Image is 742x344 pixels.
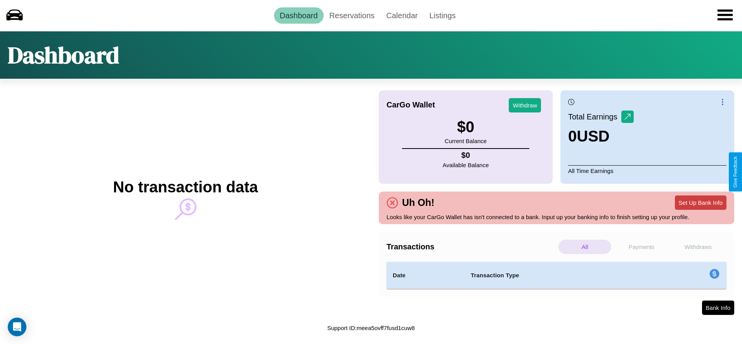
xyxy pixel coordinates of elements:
[8,318,26,336] div: Open Intercom Messenger
[558,240,611,254] p: All
[471,271,646,280] h4: Transaction Type
[387,100,435,109] h4: CarGo Wallet
[568,165,726,176] p: All Time Earnings
[327,323,415,333] p: Support ID: meea5ovff7fusd1cuw8
[445,136,487,146] p: Current Balance
[509,98,541,112] button: Withdraw
[443,160,489,170] p: Available Balance
[568,110,621,124] p: Total Earnings
[443,151,489,160] h4: $ 0
[423,7,461,24] a: Listings
[733,156,738,188] div: Give Feedback
[324,7,381,24] a: Reservations
[675,195,726,210] button: Set Up Bank Info
[387,212,726,222] p: Looks like your CarGo Wallet has isn't connected to a bank. Input up your banking info to finish ...
[615,240,668,254] p: Payments
[113,178,258,196] h2: No transaction data
[393,271,458,280] h4: Date
[672,240,725,254] p: Withdraws
[702,301,734,315] button: Bank Info
[387,242,556,251] h4: Transactions
[8,39,119,71] h1: Dashboard
[380,7,423,24] a: Calendar
[398,197,438,208] h4: Uh Oh!
[445,118,487,136] h3: $ 0
[274,7,324,24] a: Dashboard
[568,128,634,145] h3: 0 USD
[387,262,726,289] table: simple table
